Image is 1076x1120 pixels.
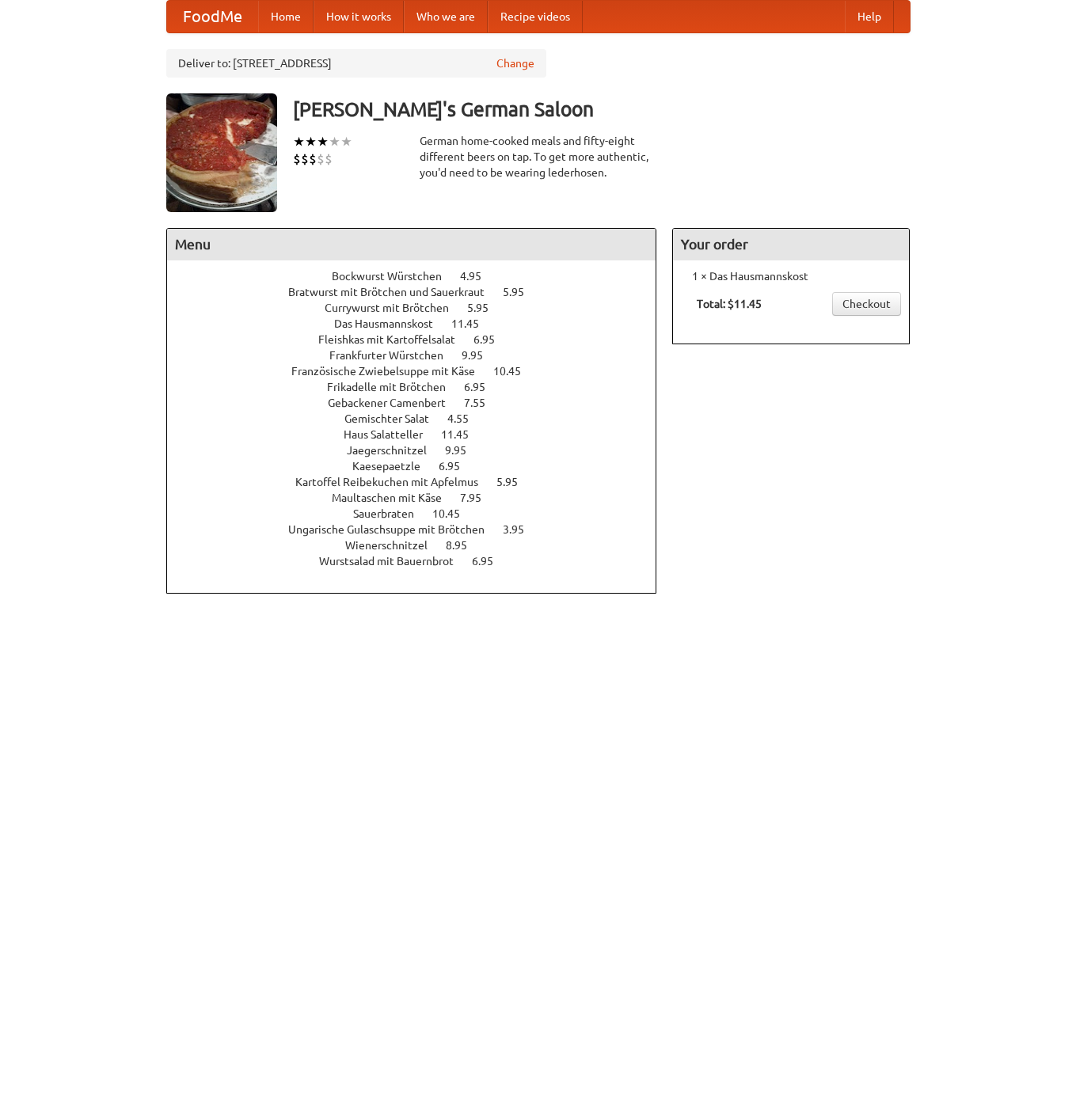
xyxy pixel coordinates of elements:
span: Kartoffel Reibekuchen mit Apfelmus [295,476,494,488]
li: ★ [293,133,305,150]
span: Frikadelle mit Brötchen [327,381,462,393]
span: 4.95 [460,270,497,283]
li: ★ [305,133,317,150]
span: 5.95 [503,286,540,298]
a: Französische Zwiebelsuppe mit Käse 10.45 [291,365,550,378]
a: Help [845,1,894,32]
a: Maultaschen mit Käse 7.95 [332,492,511,504]
h4: Your order [673,229,909,260]
a: Frikadelle mit Brötchen 6.95 [327,381,515,393]
a: Kartoffel Reibekuchen mit Apfelmus 5.95 [295,476,547,488]
span: 5.95 [496,476,534,488]
h3: [PERSON_NAME]'s German Saloon [293,93,911,125]
li: ★ [340,133,352,150]
a: Recipe videos [488,1,583,32]
span: Bockwurst Würstchen [332,270,458,283]
span: 3.95 [503,523,540,536]
span: Gebackener Camenbert [328,397,462,409]
span: 10.45 [432,507,476,520]
span: 6.95 [473,333,511,346]
a: Jaegerschnitzel 9.95 [347,444,496,457]
li: ★ [317,133,329,150]
span: Sauerbraten [353,507,430,520]
li: $ [301,150,309,168]
a: Change [496,55,534,71]
a: Haus Salatteller 11.45 [344,428,498,441]
a: Fleishkas mit Kartoffelsalat 6.95 [318,333,524,346]
span: Französische Zwiebelsuppe mit Käse [291,365,491,378]
a: Home [258,1,314,32]
span: 10.45 [493,365,537,378]
a: How it works [314,1,404,32]
span: 11.45 [451,317,495,330]
a: Das Hausmannskost 11.45 [334,317,508,330]
a: Kaesepaetzle 6.95 [352,460,489,473]
li: ★ [329,133,340,150]
span: 9.95 [445,444,482,457]
a: Checkout [832,292,901,316]
span: Gemischter Salat [344,412,445,425]
span: Kaesepaetzle [352,460,436,473]
div: German home-cooked meals and fifty-eight different beers on tap. To get more authentic, you'd nee... [420,133,657,180]
a: Frankfurter Würstchen 9.95 [329,349,512,362]
li: 1 × Das Hausmannskost [681,268,901,284]
span: 11.45 [441,428,485,441]
div: Deliver to: [STREET_ADDRESS] [166,49,546,78]
span: 6.95 [464,381,501,393]
span: 6.95 [472,555,509,568]
h4: Menu [167,229,656,260]
li: $ [309,150,317,168]
li: $ [325,150,333,168]
span: Fleishkas mit Kartoffelsalat [318,333,471,346]
span: Currywurst mit Brötchen [325,302,465,314]
a: Sauerbraten 10.45 [353,507,489,520]
img: angular.jpg [166,93,277,212]
span: 7.55 [464,397,501,409]
span: Haus Salatteller [344,428,439,441]
span: Bratwurst mit Brötchen und Sauerkraut [288,286,500,298]
span: 8.95 [446,539,483,552]
span: Frankfurter Würstchen [329,349,459,362]
span: Wienerschnitzel [345,539,443,552]
span: 7.95 [460,492,497,504]
a: Who we are [404,1,488,32]
b: Total: $11.45 [697,298,762,310]
span: Das Hausmannskost [334,317,449,330]
li: $ [317,150,325,168]
span: Jaegerschnitzel [347,444,443,457]
a: Currywurst mit Brötchen 5.95 [325,302,518,314]
span: 9.95 [462,349,499,362]
a: FoodMe [167,1,258,32]
span: 5.95 [467,302,504,314]
span: 4.55 [447,412,485,425]
a: Gebackener Camenbert 7.55 [328,397,515,409]
a: Wienerschnitzel 8.95 [345,539,496,552]
a: Bratwurst mit Brötchen und Sauerkraut 5.95 [288,286,553,298]
span: Wurstsalad mit Bauernbrot [319,555,470,568]
a: Wurstsalad mit Bauernbrot 6.95 [319,555,523,568]
a: Bockwurst Würstchen 4.95 [332,270,511,283]
span: Maultaschen mit Käse [332,492,458,504]
li: $ [293,150,301,168]
span: Ungarische Gulaschsuppe mit Brötchen [288,523,500,536]
a: Gemischter Salat 4.55 [344,412,498,425]
a: Ungarische Gulaschsuppe mit Brötchen 3.95 [288,523,553,536]
span: 6.95 [439,460,476,473]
